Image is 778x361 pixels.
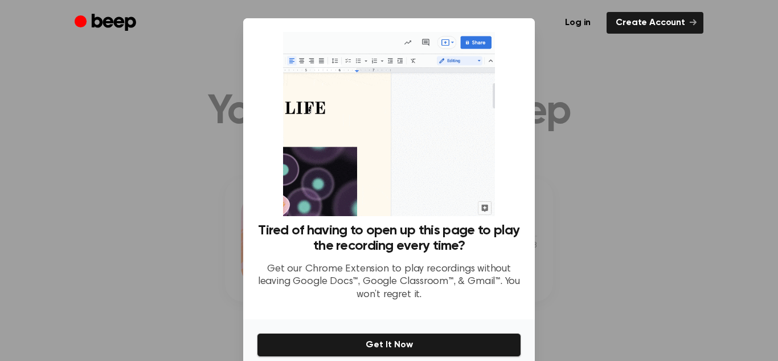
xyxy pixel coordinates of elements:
[283,32,494,216] img: Beep extension in action
[257,333,521,357] button: Get It Now
[257,263,521,302] p: Get our Chrome Extension to play recordings without leaving Google Docs™, Google Classroom™, & Gm...
[75,12,139,34] a: Beep
[607,12,703,34] a: Create Account
[556,12,600,34] a: Log in
[257,223,521,254] h3: Tired of having to open up this page to play the recording every time?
